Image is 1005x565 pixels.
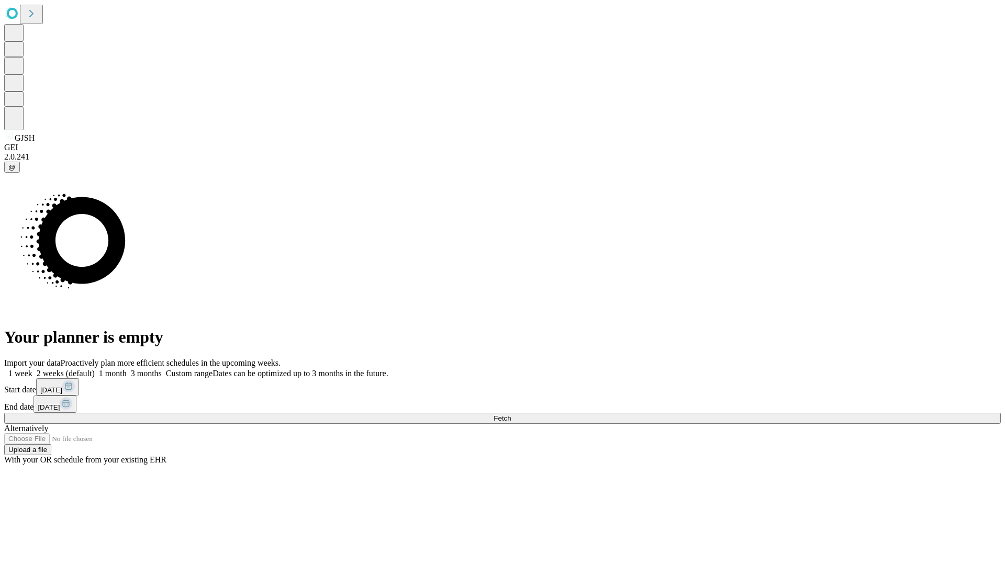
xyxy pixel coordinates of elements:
span: [DATE] [40,386,62,394]
div: 2.0.241 [4,152,1001,162]
span: With your OR schedule from your existing EHR [4,455,166,464]
span: Alternatively [4,424,48,433]
button: Fetch [4,413,1001,424]
span: Proactively plan more efficient schedules in the upcoming weeks. [61,358,281,367]
span: Fetch [494,414,511,422]
span: 1 month [99,369,127,378]
span: @ [8,163,16,171]
span: [DATE] [38,403,60,411]
span: 1 week [8,369,32,378]
button: [DATE] [33,395,76,413]
button: @ [4,162,20,173]
span: Dates can be optimized up to 3 months in the future. [213,369,388,378]
button: [DATE] [36,378,79,395]
span: Import your data [4,358,61,367]
span: Custom range [166,369,213,378]
div: Start date [4,378,1001,395]
div: GEI [4,143,1001,152]
span: GJSH [15,133,35,142]
span: 3 months [131,369,162,378]
button: Upload a file [4,444,51,455]
div: End date [4,395,1001,413]
span: 2 weeks (default) [37,369,95,378]
h1: Your planner is empty [4,327,1001,347]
